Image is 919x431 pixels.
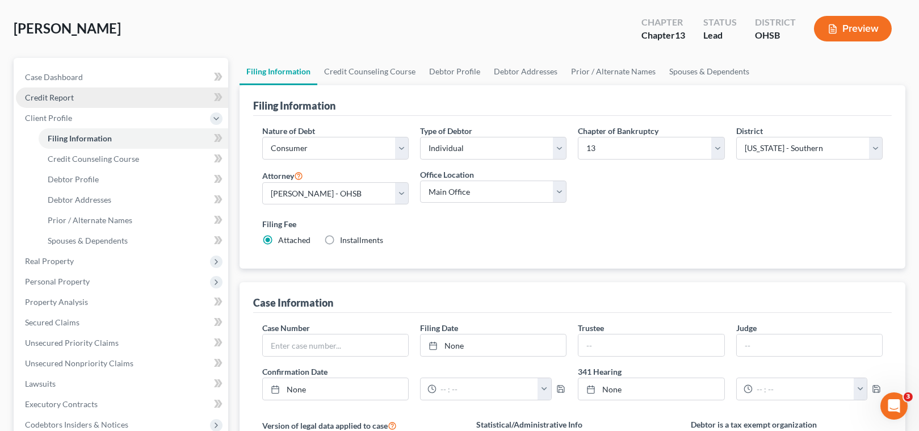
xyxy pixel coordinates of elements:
label: Filing Fee [262,218,883,230]
div: Status [703,16,737,29]
a: Credit Counseling Course [39,149,228,169]
span: Real Property [25,256,74,266]
label: Type of Debtor [420,125,472,137]
div: Chapter [641,29,685,42]
label: Case Number [262,322,310,334]
a: None [263,378,408,400]
label: District [736,125,763,137]
a: Credit Counseling Course [317,58,422,85]
a: Prior / Alternate Names [564,58,662,85]
a: Debtor Addresses [39,190,228,210]
span: Credit Report [25,93,74,102]
label: Debtor is a tax exempt organization [691,419,883,430]
span: Attached [278,235,310,245]
span: Executory Contracts [25,399,98,409]
a: Unsecured Nonpriority Claims [16,353,228,374]
span: 13 [675,30,685,40]
span: Client Profile [25,113,72,123]
a: Spouses & Dependents [662,58,756,85]
span: Case Dashboard [25,72,83,82]
label: Filing Date [420,322,458,334]
a: Executory Contracts [16,394,228,415]
span: Filing Information [48,133,112,143]
a: Spouses & Dependents [39,231,228,251]
input: -- [737,334,882,356]
a: Property Analysis [16,292,228,312]
a: Debtor Addresses [487,58,564,85]
a: Debtor Profile [422,58,487,85]
a: Filing Information [240,58,317,85]
span: Codebtors Insiders & Notices [25,420,128,429]
span: Secured Claims [25,317,79,327]
input: -- [578,334,724,356]
a: None [578,378,724,400]
label: Nature of Debt [262,125,315,137]
a: Unsecured Priority Claims [16,333,228,353]
button: Preview [814,16,892,41]
span: Personal Property [25,277,90,286]
div: District [755,16,796,29]
label: Statistical/Administrative Info [477,419,669,430]
span: Property Analysis [25,297,88,307]
label: Chapter of Bankruptcy [578,125,658,137]
a: Debtor Profile [39,169,228,190]
a: None [421,334,566,356]
span: Installments [340,235,383,245]
input: -- : -- [753,378,854,400]
label: Trustee [578,322,604,334]
label: Judge [736,322,757,334]
label: 341 Hearing [572,366,888,378]
span: 3 [904,392,913,401]
a: Case Dashboard [16,67,228,87]
span: Prior / Alternate Names [48,215,132,225]
label: Confirmation Date [257,366,573,378]
span: Spouses & Dependents [48,236,128,245]
span: Lawsuits [25,379,56,388]
a: Filing Information [39,128,228,149]
a: Credit Report [16,87,228,108]
a: Prior / Alternate Names [39,210,228,231]
span: Unsecured Priority Claims [25,338,119,348]
input: -- : -- [437,378,538,400]
span: [PERSON_NAME] [14,20,121,36]
span: Credit Counseling Course [48,154,139,164]
a: Secured Claims [16,312,228,333]
div: Chapter [641,16,685,29]
div: Filing Information [253,99,335,112]
iframe: Intercom live chat [880,392,908,420]
div: OHSB [755,29,796,42]
span: Unsecured Nonpriority Claims [25,358,133,368]
label: Attorney [262,169,303,182]
input: Enter case number... [263,334,408,356]
span: Debtor Profile [48,174,99,184]
label: Office Location [420,169,474,181]
div: Case Information [253,296,333,309]
div: Lead [703,29,737,42]
a: Lawsuits [16,374,228,394]
span: Debtor Addresses [48,195,111,204]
